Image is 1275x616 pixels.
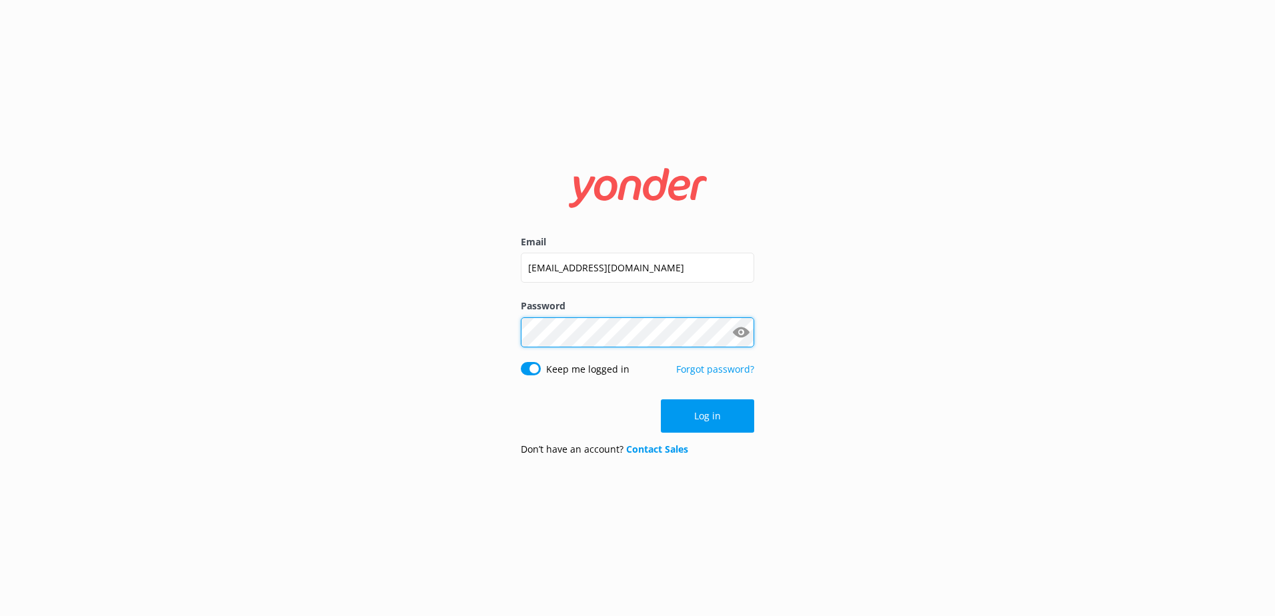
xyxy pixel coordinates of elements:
label: Email [521,235,754,249]
p: Don’t have an account? [521,442,688,457]
button: Log in [661,399,754,433]
a: Forgot password? [676,363,754,375]
a: Contact Sales [626,443,688,455]
label: Password [521,299,754,313]
input: user@emailaddress.com [521,253,754,283]
label: Keep me logged in [546,362,629,377]
button: Show password [728,319,754,345]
